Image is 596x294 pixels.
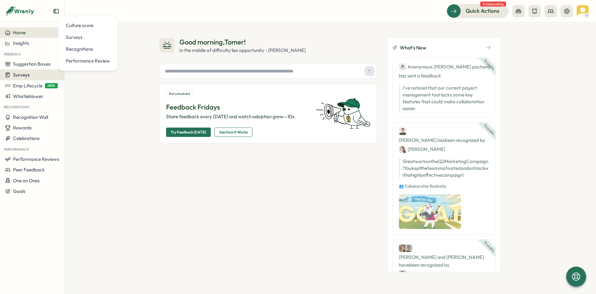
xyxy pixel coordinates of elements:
div: In the middle of difficulty lies opportunity - [PERSON_NAME] [179,47,306,54]
span: Emp Lifecycle [13,83,43,89]
img: Cassie [399,245,406,252]
span: Surveys [13,72,30,78]
span: Celebrations [13,135,40,141]
div: [PERSON_NAME] has been recognized by [399,128,489,153]
img: Recognition Image [399,194,461,229]
span: Peer Feedback [13,167,45,173]
img: Ben [399,128,406,135]
span: Insights [13,40,29,46]
button: See How It Works [214,128,252,137]
div: Good morning , Tomer ! [179,37,306,47]
span: See How It Works [219,128,248,137]
span: NEW [45,83,58,88]
button: Try Feedback [DATE] [166,128,211,137]
button: Expand sidebar [53,8,59,14]
a: Recognitions [63,43,112,55]
div: Recognitions [66,46,110,53]
p: Feedback Fridays [166,102,308,112]
p: I've noticed that our current project management tool lacks some key features that could make col... [403,85,489,112]
div: Performance Review [66,58,110,64]
div: has sent a feedback [399,63,489,80]
span: Goals [13,188,25,194]
span: Whistleblower [13,93,43,99]
p: 👥 Collaborates Radically [399,184,489,189]
div: Surveys [66,34,110,41]
a: Culture score [63,20,112,31]
div: Anonymous [PERSON_NAME] pochard [399,63,490,71]
div: [PERSON_NAME] [399,270,445,278]
span: Suggestion Boxes [13,61,51,67]
div: Not scheduled [166,90,193,97]
div: [PERSON_NAME] [399,145,445,153]
span: 6 tasks waiting [480,2,506,7]
span: What's New [400,44,426,52]
span: Try Feedback [DATE] [171,128,206,137]
span: Quick Actions [466,7,499,15]
span: Rewards [13,125,32,131]
img: Jane [399,146,406,153]
span: Recognition Wall [13,114,48,120]
img: Carlos [399,270,406,278]
div: Culture score [66,22,110,29]
button: Quick Actions [447,4,508,18]
span: One on Ones [13,178,40,184]
p: Share feedback every [DATE] and watch adoption grow—10x. [166,113,308,120]
a: Performance Review [63,55,112,67]
div: [PERSON_NAME] and [PERSON_NAME] have been recognized by [399,245,489,278]
span: Home [13,30,26,35]
a: Surveys [63,31,112,43]
img: Tomer [577,5,589,17]
span: Performance Reviews [13,156,59,162]
p: Great work on the Q2 Marketing Campaign! You kept the team motivated and on track with a highly e... [399,158,489,179]
img: Jack [405,245,412,252]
